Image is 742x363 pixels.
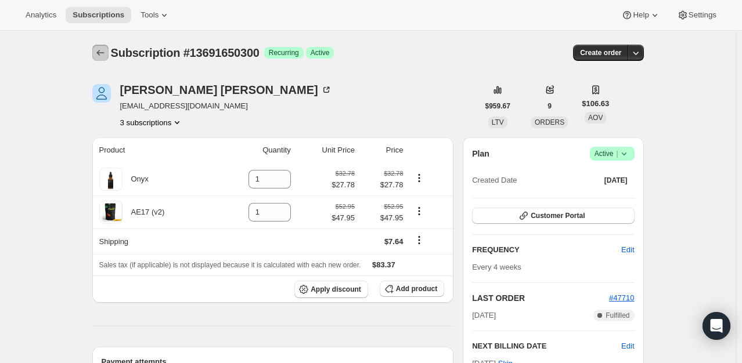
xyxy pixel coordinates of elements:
button: Analytics [19,7,63,23]
small: $32.78 [384,170,403,177]
button: Product actions [410,205,428,217]
a: #47710 [609,293,634,302]
span: Fulfilled [606,311,629,320]
h2: Plan [472,148,489,159]
span: LTV [492,118,504,126]
button: Shipping actions [410,234,428,246]
button: Customer Portal [472,208,634,224]
span: Analytics [26,10,56,20]
span: [DATE] [604,176,628,185]
span: Help [633,10,649,20]
span: Edit [621,244,634,256]
button: #47710 [609,292,634,304]
span: $959.67 [485,101,510,111]
button: Apply discount [294,281,368,298]
span: $83.37 [372,260,395,269]
span: | [616,149,618,158]
small: $32.78 [336,170,355,177]
button: [DATE] [597,172,635,188]
span: Active [311,48,330,57]
h2: FREQUENCY [472,244,621,256]
span: [DATE] [472,310,496,321]
th: Price [358,137,407,163]
span: $47.95 [362,212,404,224]
span: Settings [689,10,716,20]
button: Product actions [410,172,428,184]
h2: NEXT BILLING DATE [472,340,621,352]
span: $47.95 [332,212,355,224]
button: Tools [134,7,177,23]
span: ORDERS [535,118,564,126]
span: Sales tax (if applicable) is not displayed because it is calculated with each new order. [99,261,361,269]
span: Recurring [269,48,299,57]
span: Customer Portal [531,211,585,220]
span: Create order [580,48,621,57]
span: [EMAIL_ADDRESS][DOMAIN_NAME] [120,100,332,112]
span: Created Date [472,175,517,186]
button: Edit [621,340,634,352]
button: Help [614,7,667,23]
span: Add product [396,284,437,293]
button: Settings [670,7,723,23]
span: Active [595,148,630,159]
div: AE17 (v2) [123,206,165,218]
span: $27.78 [362,179,404,191]
span: $27.78 [332,179,355,191]
button: $959.67 [478,98,517,114]
img: product img [99,201,123,224]
button: Edit [614,241,641,259]
div: [PERSON_NAME] [PERSON_NAME] [120,84,332,96]
div: Open Intercom Messenger [703,312,730,340]
button: 9 [541,98,559,114]
span: $106.63 [582,98,609,110]
span: Subscriptions [73,10,124,20]
span: Dana Morgan [92,84,111,103]
span: Tools [141,10,159,20]
span: AOV [588,114,603,122]
span: Subscription #13691650300 [111,46,260,59]
span: $7.64 [384,237,404,246]
span: 9 [548,101,552,111]
h2: LAST ORDER [472,292,609,304]
small: $52.95 [336,203,355,210]
th: Product [92,137,215,163]
th: Shipping [92,228,215,254]
button: Create order [573,45,628,61]
div: Onyx [123,173,149,185]
th: Quantity [215,137,294,163]
button: Add product [380,281,444,297]
small: $52.95 [384,203,403,210]
th: Unit Price [294,137,358,163]
button: Product actions [120,117,183,128]
span: Every 4 weeks [472,263,521,271]
button: Subscriptions [92,45,109,61]
button: Subscriptions [66,7,131,23]
span: Apply discount [311,285,361,294]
